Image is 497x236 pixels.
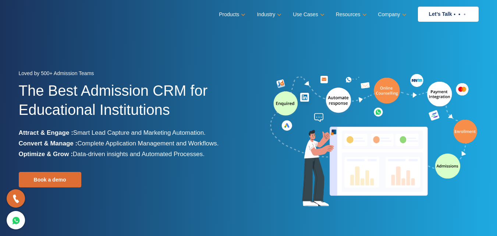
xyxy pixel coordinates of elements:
[378,9,405,20] a: Company
[19,151,73,158] b: Optimize & Grow :
[19,172,81,187] a: Book a demo
[219,9,244,20] a: Products
[73,151,205,158] span: Data-driven insights and Automated Processes.
[19,140,78,147] b: Convert & Manage :
[418,7,479,22] a: Let’s Talk
[19,68,243,81] div: Loved by 500+ Admission Teams
[269,72,479,209] img: admission-software-home-page-header
[336,9,365,20] a: Resources
[19,81,243,127] h1: The Best Admission CRM for Educational Institutions
[19,129,73,136] b: Attract & Engage :
[293,9,323,20] a: Use Cases
[77,140,219,147] span: Complete Application Management and Workflows.
[73,129,206,136] span: Smart Lead Capture and Marketing Automation.
[257,9,280,20] a: Industry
